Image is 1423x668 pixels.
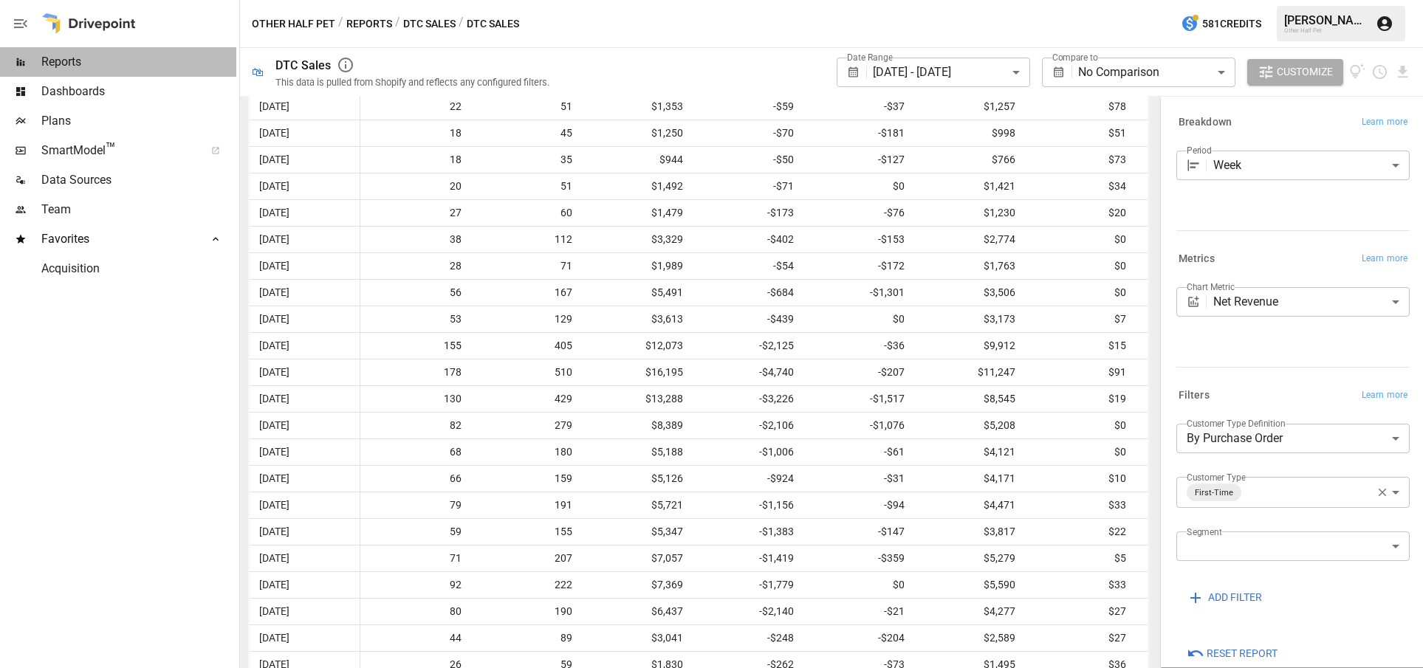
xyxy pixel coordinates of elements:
[1187,526,1221,538] label: Segment
[1143,545,1239,571] span: $42
[1179,114,1232,131] h6: Breakdown
[41,83,236,100] span: Dashboards
[1202,15,1261,33] span: 581 Credits
[479,200,575,226] span: 60
[368,439,464,465] span: 68
[1143,120,1239,146] span: $8
[811,306,907,332] span: $0
[1032,545,1128,571] span: $5
[1187,280,1235,293] label: Chart Metric
[368,545,464,571] span: 71
[1032,625,1128,651] span: $27
[479,413,575,438] span: 279
[589,200,685,226] span: $1,479
[922,572,1018,598] span: $5,590
[257,599,352,624] span: [DATE]
[479,599,575,624] span: 190
[700,599,796,624] span: -$2,140
[811,572,907,598] span: $0
[700,413,796,438] span: -$2,106
[1052,51,1098,63] label: Compare to
[811,94,907,120] span: -$37
[479,94,575,120] span: 51
[1179,388,1210,404] h6: Filters
[368,173,464,199] span: 20
[589,572,685,598] span: $7,369
[1187,144,1212,156] label: Period
[1032,94,1128,120] span: $78
[368,253,464,279] span: 28
[459,15,464,33] div: /
[811,599,907,624] span: -$21
[368,625,464,651] span: 44
[1176,424,1410,453] div: By Purchase Order
[922,333,1018,359] span: $9,912
[700,200,796,226] span: -$173
[479,519,575,545] span: 155
[257,147,352,173] span: [DATE]
[1032,599,1128,624] span: $27
[922,625,1018,651] span: $2,589
[700,94,796,120] span: -$59
[479,466,575,492] span: 159
[811,519,907,545] span: -$147
[589,386,685,412] span: $13,288
[700,227,796,252] span: -$402
[1143,572,1239,598] span: $40
[1143,306,1239,332] span: $8
[368,147,464,173] span: 18
[589,120,685,146] span: $1,250
[589,359,685,385] span: $16,195
[1143,359,1239,385] span: $119
[1143,439,1239,465] span: $23
[700,519,796,545] span: -$1,383
[700,280,796,306] span: -$684
[922,545,1018,571] span: $5,279
[41,53,236,71] span: Reports
[1032,333,1128,359] span: $15
[41,260,236,278] span: Acquisition
[41,230,195,248] span: Favorites
[1143,253,1239,279] span: $8
[479,492,575,518] span: 191
[922,120,1018,146] span: $998
[589,439,685,465] span: $5,188
[811,466,907,492] span: -$31
[479,625,575,651] span: 89
[1213,287,1410,317] div: Net Revenue
[41,112,236,130] span: Plans
[1032,120,1128,146] span: $51
[1284,13,1367,27] div: [PERSON_NAME]
[811,280,907,306] span: -$1,301
[1284,27,1367,34] div: Other Half Pet
[873,58,1029,87] div: [DATE] - [DATE]
[1394,63,1411,80] button: Download report
[1032,147,1128,173] span: $73
[346,15,392,33] button: Reports
[811,120,907,146] span: -$181
[257,439,352,465] span: [DATE]
[479,439,575,465] span: 180
[811,413,907,438] span: -$1,076
[589,147,685,173] span: $944
[1207,644,1278,663] span: Reset Report
[338,15,343,33] div: /
[368,227,464,252] span: 38
[1247,59,1343,86] button: Customize
[700,173,796,199] span: -$71
[700,253,796,279] span: -$54
[41,201,236,218] span: Team
[589,625,685,651] span: $3,041
[922,173,1018,199] span: $1,421
[257,280,352,306] span: [DATE]
[1143,413,1239,438] span: $40
[257,200,352,226] span: [DATE]
[1362,115,1407,130] span: Learn more
[922,227,1018,252] span: $2,774
[1277,63,1333,81] span: Customize
[589,253,685,279] span: $1,989
[479,120,575,146] span: 45
[1362,252,1407,266] span: Learn more
[1143,386,1239,412] span: $112
[922,492,1018,518] span: $4,471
